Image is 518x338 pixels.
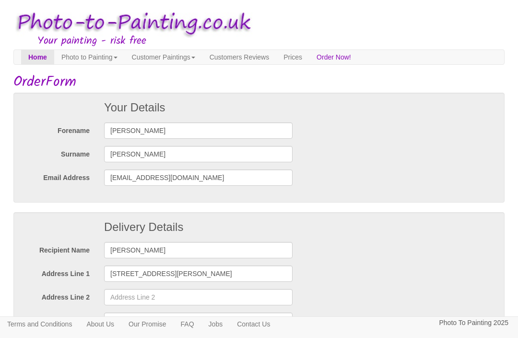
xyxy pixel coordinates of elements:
[104,122,293,139] input: Forename
[79,317,121,331] a: About Us
[16,242,97,255] label: Recipient Name
[13,74,505,90] h1: OrderForm
[104,289,293,305] input: Address Line 2
[16,169,97,182] label: Email Address
[104,313,293,329] input: City
[16,289,97,302] label: Address Line 2
[104,242,293,258] input: Recipient's Name
[54,50,125,64] a: Photo to Painting
[439,317,508,329] p: Photo To Painting 2025
[174,317,201,331] a: FAQ
[16,313,97,326] label: City
[309,50,358,64] a: Order Now!
[104,217,293,237] p: Delivery Details
[16,266,97,278] label: Address Line 1
[201,317,230,331] a: Jobs
[230,317,277,331] a: Contact Us
[104,266,293,282] input: Address Line 1
[104,97,293,118] p: Your Details
[276,50,309,64] a: Prices
[104,169,293,186] input: Email Address
[202,50,276,64] a: Customers Reviews
[37,36,505,47] h3: Your painting - risk free
[16,122,97,135] label: Forename
[9,5,254,42] img: Photo to Painting
[16,146,97,159] label: Surname
[121,317,174,331] a: Our Promise
[104,146,293,162] input: Surname
[125,50,202,64] a: Customer Paintings
[21,50,54,64] a: Home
